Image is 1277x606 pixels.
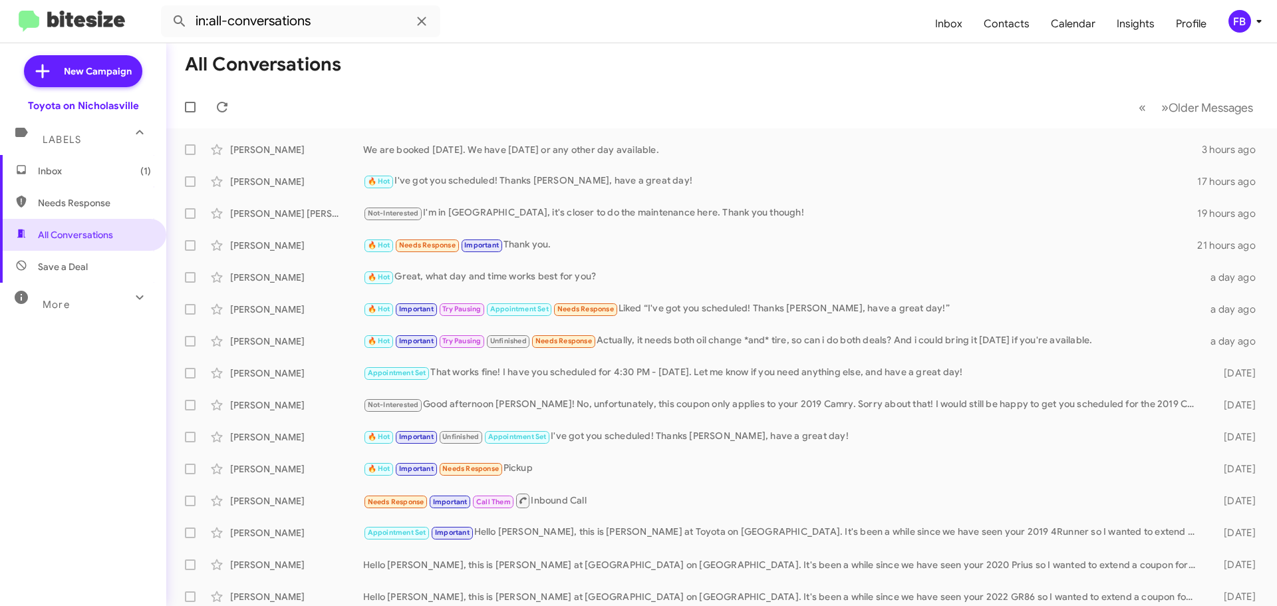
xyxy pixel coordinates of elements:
[363,237,1197,253] div: Thank you.
[363,301,1203,317] div: Liked “I've got you scheduled! Thanks [PERSON_NAME], have a great day!”
[368,464,390,473] span: 🔥 Hot
[230,558,363,571] div: [PERSON_NAME]
[368,498,424,506] span: Needs Response
[230,494,363,508] div: [PERSON_NAME]
[435,528,470,537] span: Important
[1203,526,1266,539] div: [DATE]
[24,55,142,87] a: New Campaign
[1203,590,1266,603] div: [DATE]
[185,54,341,75] h1: All Conversations
[363,429,1203,444] div: I've got you scheduled! Thanks [PERSON_NAME], have a great day!
[368,273,390,281] span: 🔥 Hot
[1197,239,1266,252] div: 21 hours ago
[399,337,434,345] span: Important
[230,175,363,188] div: [PERSON_NAME]
[38,164,151,178] span: Inbox
[1197,207,1266,220] div: 19 hours ago
[442,432,479,441] span: Unfinished
[43,299,70,311] span: More
[1203,430,1266,444] div: [DATE]
[140,164,151,178] span: (1)
[368,432,390,441] span: 🔥 Hot
[230,143,363,156] div: [PERSON_NAME]
[1139,99,1146,116] span: «
[368,305,390,313] span: 🔥 Hot
[399,432,434,441] span: Important
[1203,398,1266,412] div: [DATE]
[1203,494,1266,508] div: [DATE]
[363,558,1203,571] div: Hello [PERSON_NAME], this is [PERSON_NAME] at [GEOGRAPHIC_DATA] on [GEOGRAPHIC_DATA]. It's been a...
[557,305,614,313] span: Needs Response
[368,177,390,186] span: 🔥 Hot
[442,305,481,313] span: Try Pausing
[363,461,1203,476] div: Pickup
[363,269,1203,285] div: Great, what day and time works best for you?
[1106,5,1165,43] a: Insights
[230,303,363,316] div: [PERSON_NAME]
[368,209,419,218] span: Not-Interested
[230,271,363,284] div: [PERSON_NAME]
[1131,94,1261,121] nav: Page navigation example
[363,333,1203,349] div: Actually, it needs both oil change *and* tire, so can i do both deals? And i could bring it [DATE...
[924,5,973,43] a: Inbox
[368,400,419,409] span: Not-Interested
[1197,175,1266,188] div: 17 hours ago
[363,143,1202,156] div: We are booked [DATE]. We have [DATE] or any other day available.
[1203,462,1266,476] div: [DATE]
[363,397,1203,412] div: Good afternoon [PERSON_NAME]! No, unfortunately, this coupon only applies to your 2019 Camry. Sor...
[476,498,511,506] span: Call Them
[230,398,363,412] div: [PERSON_NAME]
[368,337,390,345] span: 🔥 Hot
[38,228,113,241] span: All Conversations
[368,241,390,249] span: 🔥 Hot
[230,590,363,603] div: [PERSON_NAME]
[490,305,549,313] span: Appointment Set
[973,5,1040,43] a: Contacts
[363,492,1203,509] div: Inbound Call
[43,134,81,146] span: Labels
[368,528,426,537] span: Appointment Set
[161,5,440,37] input: Search
[442,464,499,473] span: Needs Response
[1169,100,1253,115] span: Older Messages
[1203,335,1266,348] div: a day ago
[1203,303,1266,316] div: a day ago
[28,99,139,112] div: Toyota on Nicholasville
[230,430,363,444] div: [PERSON_NAME]
[363,590,1203,603] div: Hello [PERSON_NAME], this is [PERSON_NAME] at [GEOGRAPHIC_DATA] on [GEOGRAPHIC_DATA]. It's been a...
[1203,367,1266,380] div: [DATE]
[230,367,363,380] div: [PERSON_NAME]
[490,337,527,345] span: Unfinished
[363,365,1203,380] div: That works fine! I have you scheduled for 4:30 PM - [DATE]. Let me know if you need anything else...
[1202,143,1266,156] div: 3 hours ago
[363,174,1197,189] div: I've got you scheduled! Thanks [PERSON_NAME], have a great day!
[1165,5,1217,43] a: Profile
[230,207,363,220] div: [PERSON_NAME] [PERSON_NAME]
[230,526,363,539] div: [PERSON_NAME]
[64,65,132,78] span: New Campaign
[1217,10,1262,33] button: FB
[1153,94,1261,121] button: Next
[464,241,499,249] span: Important
[535,337,592,345] span: Needs Response
[1040,5,1106,43] a: Calendar
[488,432,547,441] span: Appointment Set
[1203,558,1266,571] div: [DATE]
[1228,10,1251,33] div: FB
[399,241,456,249] span: Needs Response
[442,337,481,345] span: Try Pausing
[399,305,434,313] span: Important
[399,464,434,473] span: Important
[230,239,363,252] div: [PERSON_NAME]
[38,260,88,273] span: Save a Deal
[1131,94,1154,121] button: Previous
[1161,99,1169,116] span: »
[38,196,151,210] span: Needs Response
[433,498,468,506] span: Important
[1203,271,1266,284] div: a day ago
